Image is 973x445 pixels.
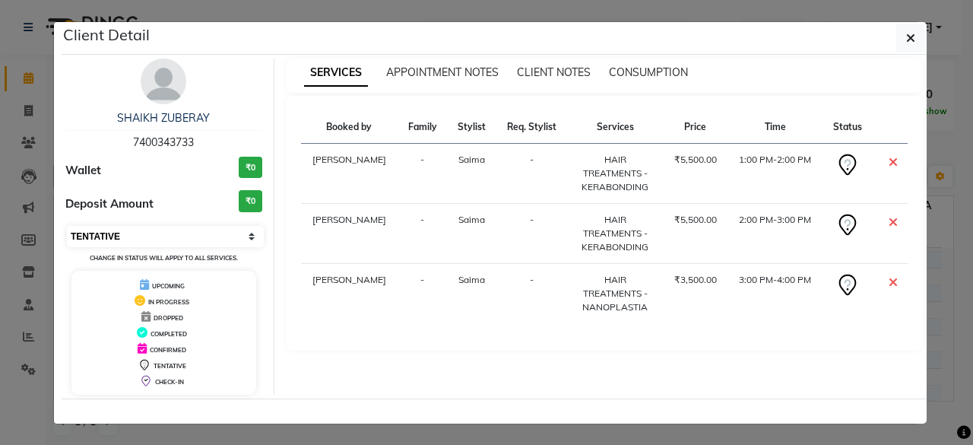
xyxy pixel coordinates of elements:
td: 3:00 PM-4:00 PM [727,264,822,324]
span: SERVICES [304,59,368,87]
div: HAIR TREATMENTS - NANOPLASTIA [576,273,654,314]
td: 2:00 PM-3:00 PM [727,204,822,264]
td: - [496,204,568,264]
th: Status [822,111,872,144]
th: Booked by [301,111,398,144]
th: Time [727,111,822,144]
h3: ₹0 [239,190,262,212]
span: IN PROGRESS [148,298,189,306]
span: CONSUMPTION [609,65,688,79]
a: SHAIKH ZUBERAY [117,111,210,125]
th: Price [664,111,727,144]
td: - [398,204,447,264]
td: [PERSON_NAME] [301,144,398,204]
span: Deposit Amount [65,195,154,213]
h5: Client Detail [63,24,150,46]
span: UPCOMING [152,282,185,290]
div: ₹5,500.00 [673,153,718,167]
span: CONFIRMED [150,346,186,354]
span: TENTATIVE [154,362,186,370]
span: COMPLETED [151,330,187,338]
span: APPOINTMENT NOTES [386,65,499,79]
div: ₹3,500.00 [673,273,718,287]
span: CLIENT NOTES [517,65,591,79]
div: HAIR TREATMENTS - KERABONDING [576,213,654,254]
th: Stylist [447,111,496,144]
td: [PERSON_NAME] [301,204,398,264]
td: - [398,264,447,324]
span: Saima [458,274,485,285]
span: DROPPED [154,314,183,322]
span: CHECK-IN [155,378,184,386]
td: - [398,144,447,204]
td: [PERSON_NAME] [301,264,398,324]
span: Saima [458,214,485,225]
span: Saima [458,154,485,165]
span: 7400343733 [133,135,194,149]
small: Change in status will apply to all services. [90,254,238,262]
img: avatar [141,59,186,104]
td: - [496,264,568,324]
td: 1:00 PM-2:00 PM [727,144,822,204]
th: Services [567,111,663,144]
th: Family [398,111,447,144]
div: HAIR TREATMENTS - KERABONDING [576,153,654,194]
span: Wallet [65,162,101,180]
h3: ₹0 [239,157,262,179]
th: Req. Stylist [496,111,568,144]
div: ₹5,500.00 [673,213,718,227]
td: - [496,144,568,204]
